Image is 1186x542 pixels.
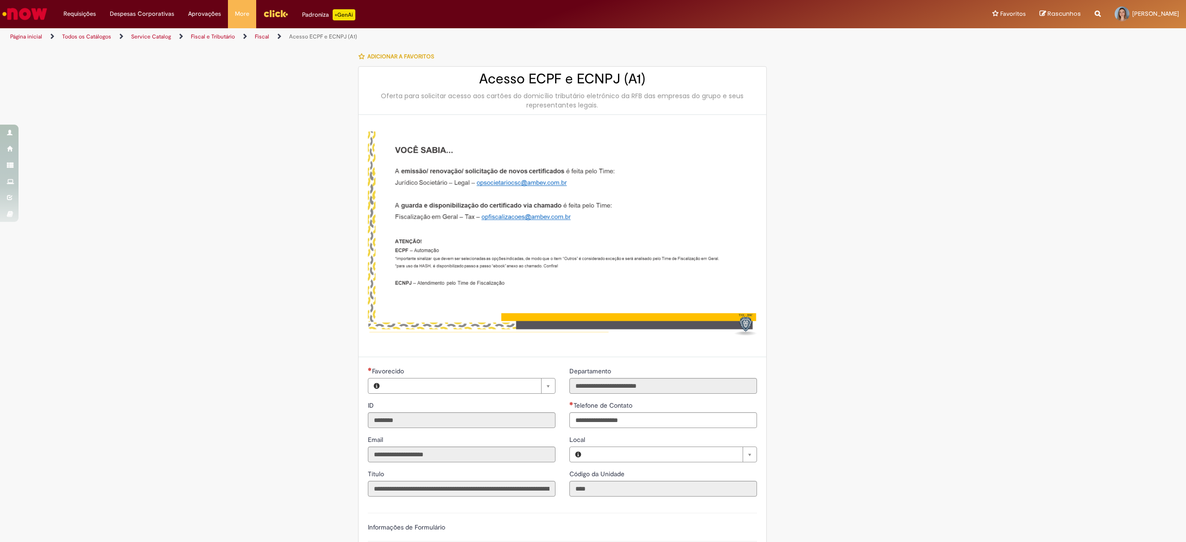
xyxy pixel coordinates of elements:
span: Obrigatório Preenchido [569,402,574,405]
img: Design%20sem%20nome%20%283%29.pngx [368,124,757,343]
label: Informações de Formulário [368,523,445,531]
input: Título [368,481,555,497]
img: ServiceNow [1,5,49,23]
span: Telefone de Contato [574,401,634,410]
span: Somente leitura - ID [368,401,376,410]
span: Somente leitura - Título [368,470,386,478]
span: Despesas Corporativas [110,9,174,19]
a: Limpar campo Favorecido [385,378,555,393]
span: [PERSON_NAME] [1132,10,1179,18]
a: Página inicial [10,33,42,40]
div: Padroniza [302,9,355,20]
input: Email [368,447,555,462]
p: +GenAi [333,9,355,20]
h2: Acesso ECPF e ECNPJ (A1) [368,71,757,87]
img: click_logo_yellow_360x200.png [263,6,288,20]
button: Favorecido, Visualizar este registro [368,378,385,393]
label: Somente leitura - ID [368,401,376,410]
a: Fiscal [255,33,269,40]
label: Somente leitura - Email [368,435,385,444]
input: ID [368,412,555,428]
span: Adicionar a Favoritos [367,53,434,60]
label: Somente leitura - Departamento [569,366,613,376]
span: Rascunhos [1047,9,1081,18]
span: Necessários [368,367,372,371]
label: Somente leitura - Título [368,469,386,479]
input: Código da Unidade [569,481,757,497]
span: Favoritos [1000,9,1026,19]
button: Adicionar a Favoritos [358,47,439,66]
input: Departamento [569,378,757,394]
span: Somente leitura - Departamento [569,367,613,375]
span: Requisições [63,9,96,19]
a: Limpar campo Local [587,447,757,462]
a: Rascunhos [1040,10,1081,19]
button: Local, Visualizar este registro [570,447,587,462]
label: Somente leitura - Código da Unidade [569,469,626,479]
span: Necessários - Favorecido [372,367,406,375]
span: More [235,9,249,19]
a: Todos os Catálogos [62,33,111,40]
ul: Trilhas de página [7,28,784,45]
a: Fiscal e Tributário [191,33,235,40]
a: Acesso ECPF e ECNPJ (A1) [289,33,357,40]
span: Somente leitura - Código da Unidade [569,470,626,478]
a: Service Catalog [131,33,171,40]
div: Oferta para solicitar acesso aos cartões do domicílio tributário eletrônico da RFB das empresas d... [368,91,757,110]
span: Aprovações [188,9,221,19]
input: Telefone de Contato [569,412,757,428]
span: Local [569,435,587,444]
